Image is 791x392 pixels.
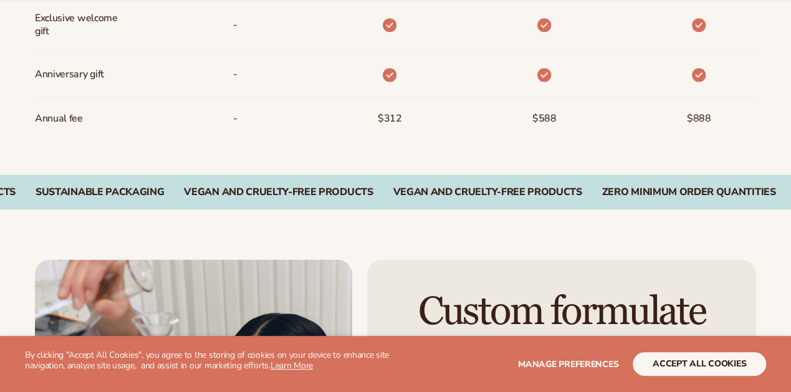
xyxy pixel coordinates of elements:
div: Zero Minimum Order QuantitieS [602,186,776,198]
div: VEGAN AND CRUELTY-FREE PRODUCTS [184,186,373,198]
span: Manage preferences [518,358,618,370]
span: $312 [378,107,402,130]
div: Vegan and Cruelty-Free Products [393,186,582,198]
span: - [233,63,237,86]
div: SUSTAINABLE PACKAGING [36,186,164,198]
span: Exclusive welcome gift [35,7,132,43]
span: $888 [687,107,711,130]
span: - [233,14,237,37]
span: Annual fee [35,107,83,130]
span: $588 [532,107,557,130]
button: Manage preferences [518,352,618,376]
span: Anniversary gift [35,63,104,86]
p: By clicking "Accept All Cookies", you agree to the storing of cookies on your device to enhance s... [25,350,396,371]
button: accept all cookies [633,352,766,376]
span: - [233,107,237,130]
a: Learn More [271,360,313,371]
